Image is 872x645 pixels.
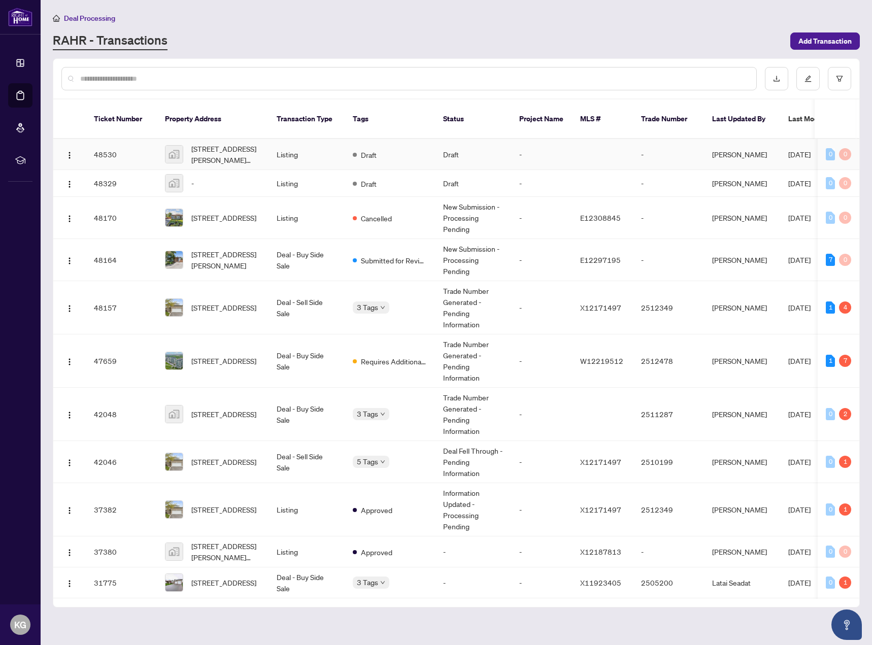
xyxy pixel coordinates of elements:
div: 1 [839,576,851,589]
span: [DATE] [788,179,811,188]
td: 2505200 [633,567,704,598]
td: [PERSON_NAME] [704,388,780,441]
button: filter [828,67,851,90]
span: [DATE] [788,457,811,466]
span: home [53,15,60,22]
span: [DATE] [788,213,811,222]
td: Deal - Buy Side Sale [269,239,345,281]
td: [PERSON_NAME] [704,483,780,536]
td: 47659 [86,334,157,388]
td: - [511,139,572,170]
div: 0 [826,576,835,589]
div: 0 [826,148,835,160]
img: thumbnail-img [165,146,183,163]
td: - [511,170,572,197]
td: Deal Fell Through - Pending Information [435,441,511,483]
td: - [511,388,572,441]
span: 3 Tags [357,408,378,420]
span: [DATE] [788,150,811,159]
div: 0 [839,254,851,266]
button: Logo [61,406,78,422]
span: [DATE] [788,410,811,419]
span: 5 Tags [357,456,378,467]
td: Trade Number Generated - Pending Information [435,334,511,388]
span: down [380,459,385,464]
td: - [633,239,704,281]
img: thumbnail-img [165,175,183,192]
td: 2510199 [633,441,704,483]
td: Listing [269,139,345,170]
td: 2503471 [633,598,704,629]
td: [PERSON_NAME] [704,197,780,239]
span: download [773,75,780,82]
td: Listing [269,197,345,239]
td: Draft [435,139,511,170]
td: [PERSON_NAME] [704,536,780,567]
div: 0 [826,408,835,420]
div: 1 [839,456,851,468]
th: Last Updated By [704,99,780,139]
div: 0 [826,456,835,468]
td: Deal - Sell Side Sale [269,281,345,334]
th: Tags [345,99,435,139]
td: 2512349 [633,483,704,536]
span: [STREET_ADDRESS] [191,456,256,467]
span: Requires Additional Docs [361,356,427,367]
button: Logo [61,454,78,470]
div: 1 [839,503,851,516]
button: Logo [61,501,78,518]
span: [STREET_ADDRESS] [191,504,256,515]
img: thumbnail-img [165,453,183,470]
img: Logo [65,549,74,557]
td: - [511,567,572,598]
th: Last Modified Date [780,99,871,139]
span: [DATE] [788,578,811,587]
div: 2 [839,408,851,420]
div: 7 [839,355,851,367]
span: X12171497 [580,303,621,312]
span: Submitted for Review [361,255,427,266]
td: - [435,567,511,598]
span: X12171497 [580,505,621,514]
span: [STREET_ADDRESS] [191,577,256,588]
span: edit [804,75,812,82]
img: thumbnail-img [165,501,183,518]
span: W12219512 [580,356,623,365]
td: [PERSON_NAME] [704,139,780,170]
div: 0 [839,212,851,224]
span: [STREET_ADDRESS][PERSON_NAME] [191,249,260,271]
td: - [435,536,511,567]
button: Logo [61,353,78,369]
th: Ticket Number [86,99,157,139]
span: - [191,178,194,189]
img: thumbnail-img [165,251,183,268]
span: X11923405 [580,578,621,587]
th: Trade Number [633,99,704,139]
div: 0 [826,546,835,558]
button: Logo [61,574,78,591]
th: MLS # [572,99,633,139]
img: Logo [65,151,74,159]
td: - [633,139,704,170]
button: Logo [61,299,78,316]
span: X12171497 [580,457,621,466]
span: Approved [361,504,392,516]
button: Open asap [831,609,862,640]
td: - [633,170,704,197]
span: down [380,580,385,585]
div: 0 [839,177,851,189]
div: 4 [839,301,851,314]
span: Draft [361,149,377,160]
span: down [380,305,385,310]
td: 48530 [86,139,157,170]
td: 31775 [86,567,157,598]
span: Approved [361,547,392,558]
span: Draft [361,178,377,189]
span: Cancelled [361,213,392,224]
button: edit [796,67,820,90]
span: Add Transaction [798,33,852,49]
th: Project Name [511,99,572,139]
span: KG [14,618,26,632]
td: - [435,598,511,629]
td: 28860 [86,598,157,629]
